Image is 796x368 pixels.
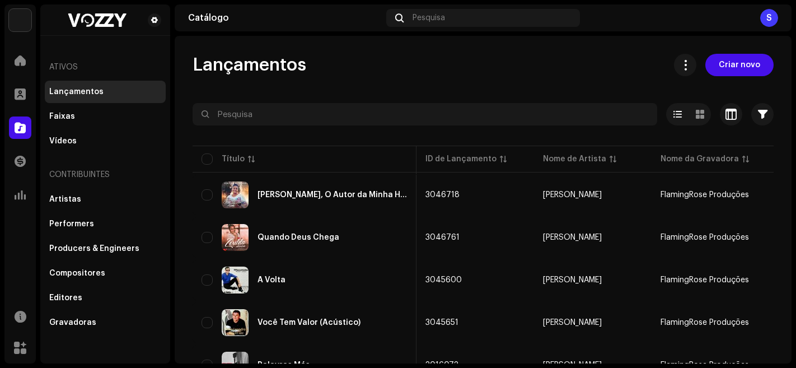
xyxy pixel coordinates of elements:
[45,130,166,152] re-m-nav-item: Vídeos
[49,137,77,146] div: Vídeos
[543,276,643,284] span: Manoelzinho
[222,224,249,251] img: e3704671-4917-4352-88a1-d2fdb936bf3d
[425,234,460,241] span: 3046761
[257,234,339,241] div: Quando Deus Chega
[49,112,75,121] div: Faixas
[49,294,82,302] div: Editores
[257,319,360,327] div: Você Tem Valor (Acústico)
[49,318,96,327] div: Gravadoras
[543,319,643,327] span: João Leandro
[188,13,382,22] div: Catálogo
[45,262,166,285] re-m-nav-item: Compositores
[257,191,408,199] div: Jesus, O Autor da Minha História
[222,267,249,294] img: 5335fbca-6db6-40e4-9271-fa7c1473777e
[49,195,81,204] div: Artistas
[543,234,643,241] span: Zerilda Oliveira
[45,287,166,309] re-m-nav-item: Editores
[661,276,749,284] span: FlamingRose Produções
[257,276,285,284] div: A Volta
[543,191,643,199] span: Zerilda Oliveira
[661,234,749,241] span: FlamingRose Produções
[661,319,749,327] span: FlamingRose Produções
[49,269,105,278] div: Compositores
[49,13,143,27] img: c6840230-6103-4952-9a32-8a5508a60845
[45,311,166,334] re-m-nav-item: Gravadoras
[413,13,445,22] span: Pesquisa
[222,181,249,208] img: 908be531-cf47-41ba-8287-aa2dcd6bc922
[543,153,606,165] div: Nome de Artista
[425,153,497,165] div: ID de Lançamento
[45,105,166,128] re-m-nav-item: Faixas
[543,234,602,241] div: [PERSON_NAME]
[760,9,778,27] div: S
[705,54,774,76] button: Criar novo
[193,54,306,76] span: Lançamentos
[661,191,749,199] span: FlamingRose Produções
[543,319,602,327] div: [PERSON_NAME]
[9,9,31,31] img: 1cf725b2-75a2-44e7-8fdf-5f1256b3d403
[45,213,166,235] re-m-nav-item: Performers
[49,220,94,229] div: Performers
[193,103,657,125] input: Pesquisa
[49,87,104,96] div: Lançamentos
[719,54,760,76] span: Criar novo
[45,161,166,188] re-a-nav-header: Contribuintes
[543,276,602,284] div: [PERSON_NAME]
[222,309,249,336] img: ccc0aaa7-c2ff-4b02-9a0e-f5d4fc78aa5b
[222,153,245,165] div: Título
[543,191,602,199] div: [PERSON_NAME]
[425,319,458,327] span: 3045651
[425,276,462,284] span: 3045600
[45,81,166,103] re-m-nav-item: Lançamentos
[45,237,166,260] re-m-nav-item: Producers & Engineers
[425,191,460,199] span: 3046718
[49,244,139,253] div: Producers & Engineers
[45,188,166,211] re-m-nav-item: Artistas
[45,54,166,81] re-a-nav-header: Ativos
[661,153,739,165] div: Nome da Gravadora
